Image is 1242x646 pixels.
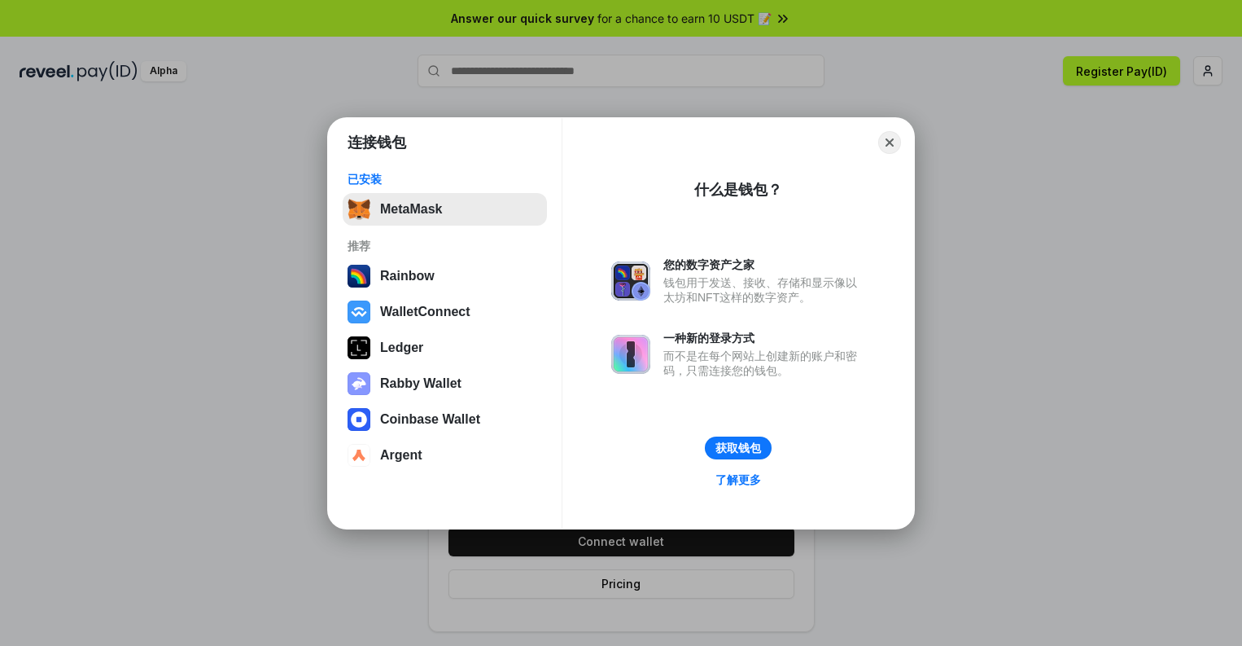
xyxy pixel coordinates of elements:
button: Argent [343,439,547,472]
img: svg+xml,%3Csvg%20width%3D%22120%22%20height%3D%22120%22%20viewBox%3D%220%200%20120%20120%22%20fil... [348,265,370,288]
h1: 连接钱包 [348,133,406,152]
div: 什么是钱包？ [694,180,782,200]
img: svg+xml,%3Csvg%20width%3D%2228%22%20height%3D%2228%22%20viewBox%3D%220%200%2028%2028%22%20fill%3D... [348,444,370,467]
img: svg+xml,%3Csvg%20xmlns%3D%22http%3A%2F%2Fwww.w3.org%2F2000%2Fsvg%22%20fill%3D%22none%22%20viewBox... [611,261,650,301]
div: 推荐 [348,239,542,253]
div: 获取钱包 [715,441,761,455]
div: Rabby Wallet [380,376,461,391]
button: Rainbow [343,260,547,292]
div: 钱包用于发送、接收、存储和显示像以太坊和NFT这样的数字资产。 [663,275,865,305]
div: 一种新的登录方式 [663,331,865,345]
img: svg+xml,%3Csvg%20xmlns%3D%22http%3A%2F%2Fwww.w3.org%2F2000%2Fsvg%22%20fill%3D%22none%22%20viewBox... [348,372,370,395]
div: Ledger [380,341,423,355]
img: svg+xml,%3Csvg%20width%3D%2228%22%20height%3D%2228%22%20viewBox%3D%220%200%2028%2028%22%20fill%3D... [348,301,370,323]
img: svg+xml,%3Csvg%20xmlns%3D%22http%3A%2F%2Fwww.w3.org%2F2000%2Fsvg%22%20width%3D%2228%22%20height%3... [348,336,370,359]
button: 获取钱包 [705,437,772,459]
div: WalletConnect [380,305,470,319]
button: Coinbase Wallet [343,403,547,436]
div: 了解更多 [715,472,761,487]
div: 已安装 [348,172,542,187]
img: svg+xml,%3Csvg%20fill%3D%22none%22%20height%3D%2233%22%20viewBox%3D%220%200%2035%2033%22%20width%... [348,198,370,221]
button: Ledger [343,332,547,364]
div: Rainbow [380,269,435,283]
img: svg+xml,%3Csvg%20xmlns%3D%22http%3A%2F%2Fwww.w3.org%2F2000%2Fsvg%22%20fill%3D%22none%22%20viewBox... [611,335,650,374]
div: Coinbase Wallet [380,412,480,427]
div: 而不是在每个网站上创建新的账户和密码，只需连接您的钱包。 [663,349,865,378]
img: svg+xml,%3Csvg%20width%3D%2228%22%20height%3D%2228%22%20viewBox%3D%220%200%2028%2028%22%20fill%3D... [348,408,370,431]
a: 了解更多 [706,469,771,490]
button: WalletConnect [343,296,547,328]
button: Rabby Wallet [343,367,547,400]
div: MetaMask [380,202,442,217]
div: Argent [380,448,422,463]
button: MetaMask [343,193,547,226]
button: Close [878,131,901,154]
div: 您的数字资产之家 [663,257,865,272]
